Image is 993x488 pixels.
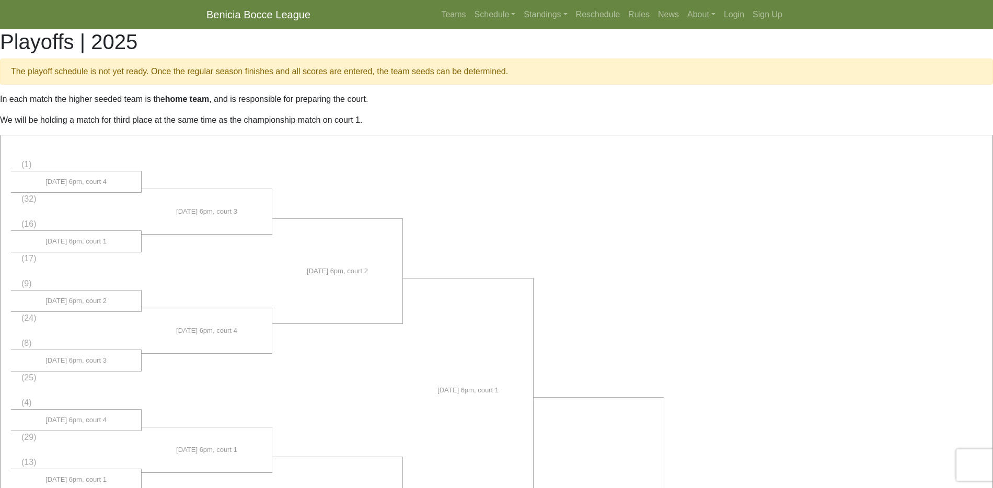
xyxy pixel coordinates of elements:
span: [DATE] 6pm, court 3 [176,206,237,217]
span: (9) [21,279,32,288]
span: (24) [21,313,36,322]
span: [DATE] 6pm, court 4 [176,326,237,336]
span: (1) [21,160,32,169]
span: (25) [21,373,36,382]
a: Benicia Bocce League [206,4,310,25]
a: News [654,4,683,25]
span: [DATE] 6pm, court 1 [437,385,499,396]
span: (17) [21,254,36,263]
a: Sign Up [748,4,787,25]
span: (16) [21,219,36,228]
span: (4) [21,398,32,407]
strong: home team [165,95,209,103]
a: Login [720,4,748,25]
span: (8) [21,339,32,347]
a: Teams [437,4,470,25]
a: Reschedule [572,4,625,25]
span: [DATE] 6pm, court 3 [45,355,107,366]
span: [DATE] 6pm, court 4 [45,415,107,425]
span: (32) [21,194,36,203]
span: [DATE] 6pm, court 2 [45,296,107,306]
a: Standings [519,4,571,25]
a: Rules [624,4,654,25]
span: [DATE] 6pm, court 1 [45,474,107,485]
a: Schedule [470,4,520,25]
span: [DATE] 6pm, court 1 [176,445,237,455]
a: About [683,4,720,25]
span: [DATE] 6pm, court 4 [45,177,107,187]
span: [DATE] 6pm, court 1 [45,236,107,247]
span: (13) [21,458,36,467]
span: [DATE] 6pm, court 2 [307,266,368,276]
span: (29) [21,433,36,441]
